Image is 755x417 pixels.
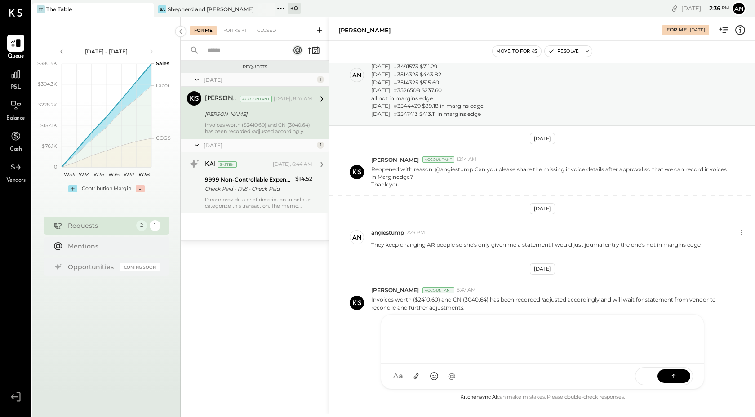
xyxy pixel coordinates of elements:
[120,263,160,271] div: Coming Soon
[37,5,45,13] div: TT
[204,142,315,149] div: [DATE]
[168,5,254,13] div: Shepherd and [PERSON_NAME]
[635,365,657,388] span: SEND
[0,128,31,154] a: Cash
[666,27,687,34] div: For Me
[40,122,57,129] text: $152.1K
[371,47,688,118] p: I cut a manual check for multiple missed invoices 2 current invoices and applied a credit for ove...
[394,103,397,109] span: #
[42,143,57,149] text: $76.1K
[156,135,171,141] text: COGS
[371,110,688,118] div: [DATE] 3547413 $413.11 in margins edge
[406,229,425,236] span: 2:23 PM
[150,220,160,231] div: 1
[670,4,679,13] div: copy link
[63,171,74,177] text: W33
[317,142,324,149] div: 1
[0,97,31,123] a: Balance
[457,156,477,163] span: 12:14 AM
[253,26,280,35] div: Closed
[530,263,555,275] div: [DATE]
[422,287,454,293] div: Accountant
[138,171,149,177] text: W38
[394,63,397,70] span: #
[371,102,688,110] div: [DATE] 3544429 $89.18 in margins edge
[338,26,391,35] div: [PERSON_NAME]
[205,122,312,134] div: Invoices worth ($2410.60) and CN (3040.64) has been recorded /adjusted accordingly and will wait ...
[240,96,272,102] div: Accountant
[219,26,251,35] div: For KS
[371,286,419,294] span: [PERSON_NAME]
[11,84,21,92] span: P&L
[68,262,115,271] div: Opportunities
[371,62,688,71] div: [DATE] 3491573 $711.29
[394,80,397,86] span: #
[124,171,134,177] text: W37
[371,86,688,94] div: [DATE] 3526508 $237.60
[371,229,404,236] span: angiestump
[158,5,166,13] div: Sa
[394,71,397,78] span: #
[93,171,104,177] text: W35
[399,372,403,381] span: a
[295,174,312,183] div: $14.52
[37,60,57,67] text: $380.4K
[545,46,582,57] button: Resolve
[136,220,147,231] div: 2
[6,177,26,185] span: Vendors
[371,156,419,164] span: [PERSON_NAME]
[352,233,362,242] div: an
[68,185,77,192] div: +
[68,48,145,55] div: [DATE] - [DATE]
[394,87,397,93] span: #
[8,53,24,61] span: Queue
[205,184,293,193] div: Check Paid - 1918 - Check Paid
[493,46,541,57] button: Move to for ks
[54,164,57,170] text: 0
[0,159,31,185] a: Vendors
[205,175,293,184] div: 9999 Non-Controllable Expenses:Other Income and Expenses:To Be Classified P&L
[422,156,454,163] div: Accountant
[68,221,132,230] div: Requests
[288,3,301,14] div: + 0
[205,160,216,169] div: KAI
[681,4,729,13] div: [DATE]
[38,102,57,108] text: $228.2K
[156,82,169,89] text: Labor
[273,161,312,168] div: [DATE], 6:44 AM
[205,94,238,103] div: [PERSON_NAME]
[371,94,688,102] div: all not in margins edge
[6,115,25,123] span: Balance
[317,76,324,83] div: 1
[38,81,57,87] text: $304.3K
[444,368,460,384] button: @
[68,242,156,251] div: Mentions
[205,196,312,209] div: Please provide a brief description to help us categorize this transaction. The memo might be help...
[10,146,22,154] span: Cash
[0,35,31,61] a: Queue
[274,95,312,102] div: [DATE], 8:47 AM
[352,71,362,80] div: an
[690,27,705,33] div: [DATE]
[371,296,729,319] p: Invoices worth ($2410.60) and CN (3040.64) has been recorded /adjusted accordingly and will wait ...
[530,203,555,214] div: [DATE]
[136,185,145,192] div: -
[78,171,90,177] text: W34
[218,161,237,168] div: System
[371,71,688,79] div: [DATE] 3514325 $443.82
[205,110,310,119] div: [PERSON_NAME]
[204,76,315,84] div: [DATE]
[394,111,397,117] span: #
[448,372,456,381] span: @
[732,1,746,16] button: an
[242,27,246,34] span: +1
[190,26,217,35] div: For Me
[530,133,555,144] div: [DATE]
[371,165,729,188] p: Reopened with reason: @angiestump Can you please share the missing invoice details after approval...
[185,64,324,70] div: Requests
[457,287,476,294] span: 8:47 AM
[371,241,701,248] p: They keep changing AR people so she's only given me a statement I would just journal entry the on...
[108,171,120,177] text: W36
[371,79,688,87] div: [DATE] 3514325 $515.60
[82,185,131,192] div: Contribution Margin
